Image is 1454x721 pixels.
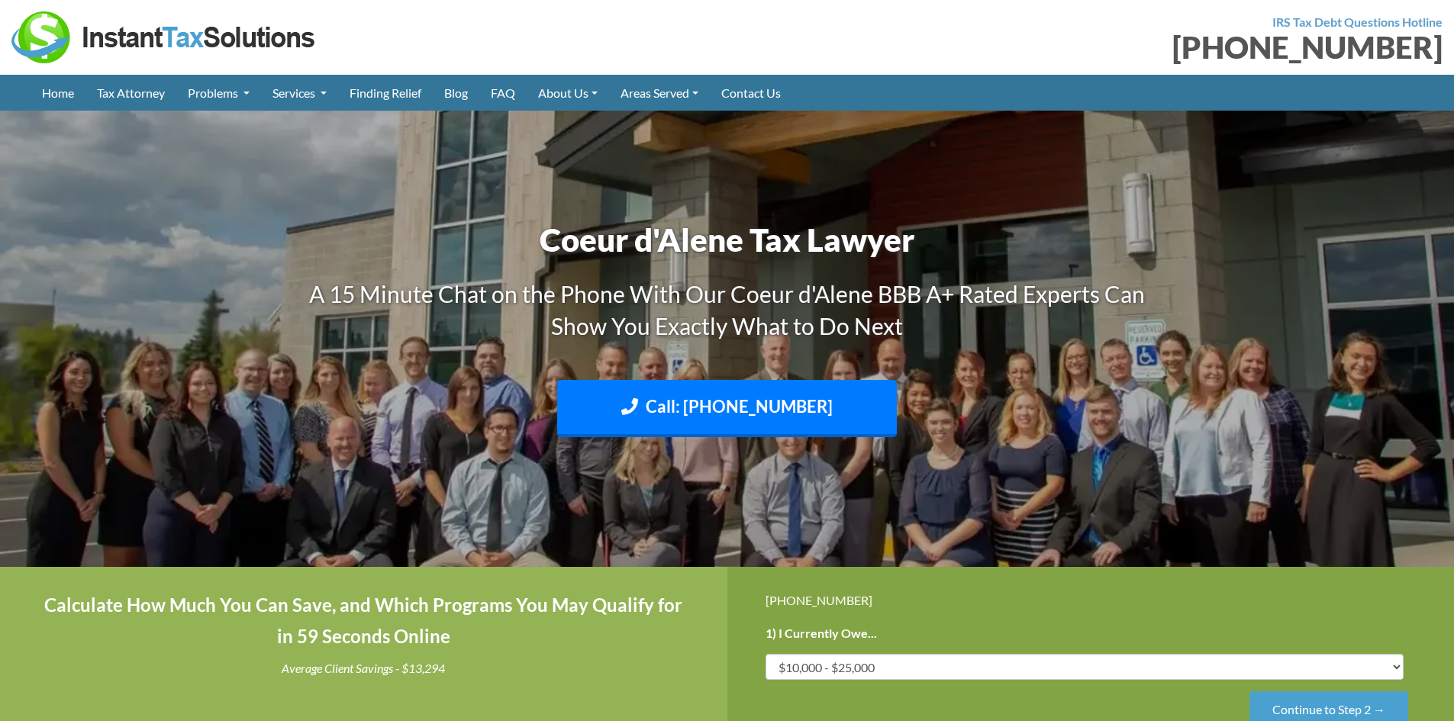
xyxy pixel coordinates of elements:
[433,75,479,111] a: Blog
[739,32,1443,63] div: [PHONE_NUMBER]
[304,217,1151,262] h1: Coeur d'Alene Tax Lawyer
[479,75,527,111] a: FAQ
[710,75,792,111] a: Contact Us
[11,28,317,43] a: Instant Tax Solutions Logo
[176,75,261,111] a: Problems
[609,75,710,111] a: Areas Served
[261,75,338,111] a: Services
[338,75,433,111] a: Finding Relief
[31,75,85,111] a: Home
[11,11,317,63] img: Instant Tax Solutions Logo
[766,626,877,642] label: 1) I Currently Owe...
[38,590,689,652] h4: Calculate How Much You Can Save, and Which Programs You May Qualify for in 59 Seconds Online
[85,75,176,111] a: Tax Attorney
[557,380,897,437] a: Call: [PHONE_NUMBER]
[304,278,1151,342] h3: A 15 Minute Chat on the Phone With Our Coeur d'Alene BBB A+ Rated Experts Can Show You Exactly Wh...
[1272,14,1443,29] strong: IRS Tax Debt Questions Hotline
[282,661,445,675] i: Average Client Savings - $13,294
[766,590,1417,610] div: [PHONE_NUMBER]
[527,75,609,111] a: About Us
